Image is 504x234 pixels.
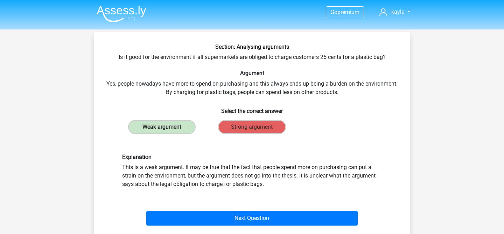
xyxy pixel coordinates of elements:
[117,154,387,188] div: This is a weak argument. It may be true that the fact that people spend more on purchasing can pu...
[337,9,359,15] span: premium
[128,120,196,134] label: Weak argument
[218,120,286,134] label: Strong argument
[391,8,405,15] span: kayla
[146,211,358,226] button: Next Question
[105,44,399,50] h6: Section: Analysing arguments
[330,9,337,15] span: Go
[97,44,407,228] div: Is it good for the environment if all supermarkets are obliged to charge customers 25 cents for a...
[105,102,399,114] h6: Select the correct answer
[122,154,382,160] h6: Explanation
[377,8,413,16] a: kayla
[105,70,399,76] h6: Argument
[326,7,364,17] a: Gopremium
[97,6,146,22] img: Assessly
